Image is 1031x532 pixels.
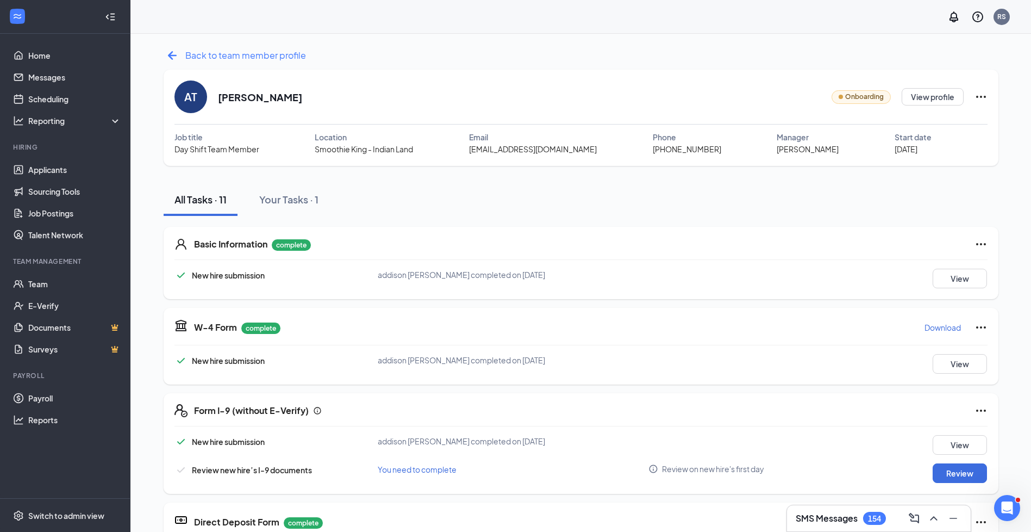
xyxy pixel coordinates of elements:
[192,437,265,447] span: New hire submission
[185,48,306,62] span: Back to team member profile
[28,273,121,295] a: Team
[945,510,962,527] button: Minimize
[192,270,265,280] span: New hire submission
[13,257,119,266] div: Team Management
[28,317,121,338] a: DocumentsCrown
[974,516,988,529] svg: Ellipses
[653,131,676,143] span: Phone
[28,159,121,181] a: Applicants
[174,463,188,477] svg: Checkmark
[174,269,188,282] svg: Checkmark
[777,143,839,155] span: [PERSON_NAME]
[28,115,122,126] div: Reporting
[28,181,121,202] a: Sourcing Tools
[974,90,988,103] svg: Ellipses
[28,88,121,110] a: Scheduling
[905,510,923,527] button: ComposeMessage
[845,92,884,102] span: Onboarding
[174,404,188,417] svg: FormI9EVerifyIcon
[13,510,24,521] svg: Settings
[933,463,987,483] button: Review
[13,371,119,380] div: Payroll
[174,193,227,206] div: All Tasks · 11
[947,10,960,23] svg: Notifications
[796,512,858,524] h3: SMS Messages
[28,338,121,360] a: SurveysCrown
[974,321,988,334] svg: Ellipses
[192,356,265,366] span: New hire submission
[28,66,121,88] a: Messages
[164,47,181,64] svg: ArrowLeftNew
[777,131,809,143] span: Manager
[924,322,961,333] p: Download
[241,323,280,334] p: complete
[378,355,545,365] span: addison [PERSON_NAME] completed on [DATE]
[194,238,267,250] h5: Basic Information
[174,319,188,332] svg: TaxGovernmentIcon
[28,202,121,224] a: Job Postings
[272,239,311,251] p: complete
[184,89,197,104] div: AT
[947,512,960,525] svg: Minimize
[315,131,347,143] span: Location
[105,11,116,22] svg: Collapse
[218,90,302,104] h2: [PERSON_NAME]
[994,495,1020,521] iframe: Intercom live chat
[662,463,764,474] span: Review on new hire's first day
[378,270,545,280] span: addison [PERSON_NAME] completed on [DATE]
[13,143,119,152] div: Hiring
[174,435,188,448] svg: Checkmark
[174,354,188,367] svg: Checkmark
[974,238,988,251] svg: Ellipses
[653,143,721,155] span: [PHONE_NUMBER]
[174,514,188,527] svg: DirectDepositIcon
[28,510,104,521] div: Switch to admin view
[895,143,917,155] span: [DATE]
[933,354,987,374] button: View
[469,131,488,143] span: Email
[28,45,121,66] a: Home
[194,321,237,333] h5: W-4 Form
[174,238,188,251] svg: User
[194,516,279,528] h5: Direct Deposit Form
[378,436,545,446] span: addison [PERSON_NAME] completed on [DATE]
[378,465,457,474] span: You need to complete
[259,193,318,206] div: Your Tasks · 1
[924,319,961,336] button: Download
[902,88,964,106] button: View profile
[313,406,322,415] svg: Info
[13,115,24,126] svg: Analysis
[28,387,121,409] a: Payroll
[28,295,121,317] a: E-Verify
[895,131,932,143] span: Start date
[194,405,309,417] h5: Form I-9 (without E-Verify)
[284,517,323,529] p: complete
[174,131,203,143] span: Job title
[174,143,259,155] span: Day Shift Team Member
[933,435,987,455] button: View
[28,224,121,246] a: Talent Network
[933,269,987,288] button: View
[164,47,306,64] a: ArrowLeftNewBack to team member profile
[12,11,23,22] svg: WorkstreamLogo
[927,512,940,525] svg: ChevronUp
[192,465,312,475] span: Review new hire’s I-9 documents
[974,404,988,417] svg: Ellipses
[315,143,413,155] span: Smoothie King - Indian Land
[868,514,881,523] div: 154
[648,464,658,474] svg: Info
[469,143,597,155] span: [EMAIL_ADDRESS][DOMAIN_NAME]
[925,510,942,527] button: ChevronUp
[908,512,921,525] svg: ComposeMessage
[997,12,1006,21] div: RS
[28,409,121,431] a: Reports
[971,10,984,23] svg: QuestionInfo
